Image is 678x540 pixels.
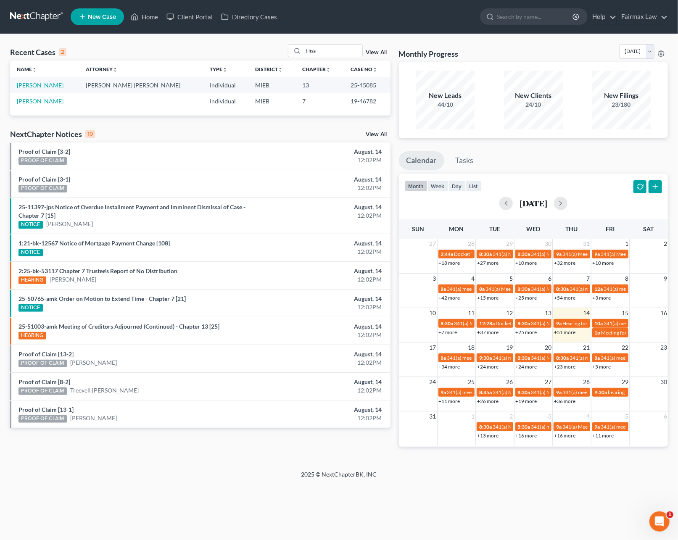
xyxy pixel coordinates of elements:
[18,157,67,165] div: PROOF OF CLAIM
[441,355,446,361] span: 8a
[624,239,629,249] span: 1
[467,239,475,249] span: 28
[667,511,673,518] span: 1
[18,387,67,395] div: PROOF OF CLAIM
[441,320,454,327] span: 8:30a
[372,67,377,72] i: unfold_more
[660,308,668,318] span: 16
[439,398,460,404] a: +11 more
[439,329,457,335] a: +7 more
[479,389,492,395] span: 8:45a
[583,239,591,249] span: 31
[17,97,63,105] a: [PERSON_NAME]
[255,66,283,72] a: Districtunfold_more
[429,377,437,387] span: 24
[18,176,70,183] a: Proof of Claim [3-1]
[592,91,651,100] div: New Filings
[470,411,475,421] span: 1
[266,248,382,256] div: 12:02PM
[18,304,43,312] div: NOTICE
[556,389,562,395] span: 9a
[441,286,446,292] span: 8a
[663,274,668,284] span: 9
[70,414,117,422] a: [PERSON_NAME]
[448,180,466,192] button: day
[518,320,530,327] span: 8:30a
[85,130,95,138] div: 10
[562,424,671,430] span: 341(a) Meeting of Creditors for [PERSON_NAME]
[412,225,424,232] span: Sun
[556,286,569,292] span: 8:30a
[547,274,552,284] span: 6
[509,274,514,284] span: 5
[448,151,481,170] a: Tasks
[18,249,43,256] div: NOTICE
[504,100,563,109] div: 24/10
[588,9,616,24] a: Help
[449,225,464,232] span: Mon
[544,377,552,387] span: 27
[554,295,575,301] a: +54 more
[439,260,460,266] a: +18 more
[405,180,427,192] button: month
[467,377,475,387] span: 25
[544,342,552,353] span: 20
[18,277,46,284] div: HEARING
[663,411,668,421] span: 6
[18,350,74,358] a: Proof of Claim [13-2]
[531,389,613,395] span: 341(a) Meeting for [PERSON_NAME]
[429,342,437,353] span: 17
[266,386,382,395] div: 12:02PM
[416,91,475,100] div: New Leads
[554,432,575,439] a: +16 more
[203,93,248,109] td: Individual
[17,66,37,72] a: Nameunfold_more
[203,77,248,93] td: Individual
[544,308,552,318] span: 13
[562,389,644,395] span: 341(a) meeting for [PERSON_NAME]
[583,308,591,318] span: 14
[366,50,387,55] a: View All
[477,432,499,439] a: +13 more
[18,332,46,340] div: HEARING
[441,389,446,395] span: 9a
[18,415,67,423] div: PROOF OF CLAIM
[593,364,611,370] a: +5 more
[266,148,382,156] div: August, 14
[266,406,382,414] div: August, 14
[489,225,500,232] span: Tue
[17,82,63,89] a: [PERSON_NAME]
[278,67,283,72] i: unfold_more
[624,411,629,421] span: 5
[531,251,613,257] span: 341(a) Meeting for [PERSON_NAME]
[583,342,591,353] span: 21
[32,67,37,72] i: unfold_more
[554,398,575,404] a: +36 more
[595,424,600,430] span: 9a
[649,511,670,532] iframe: Intercom live chat
[520,199,547,208] h2: [DATE]
[416,100,475,109] div: 44/10
[18,203,245,219] a: 25-11397-jps Notice of Overdue Installment Payment and Imminent Dismissal of Case - Chapter 7 [15]
[441,251,454,257] span: 2:44a
[586,411,591,421] span: 4
[516,295,537,301] a: +25 more
[595,286,603,292] span: 12a
[429,411,437,421] span: 31
[266,414,382,422] div: 12:02PM
[644,225,654,232] span: Sat
[18,323,219,330] a: 25-51003-amk Meeting of Creditors Adjourned (Continued) - Chapter 13 [25]
[296,77,344,93] td: 13
[554,364,575,370] a: +23 more
[399,151,444,170] a: Calendar
[470,274,475,284] span: 4
[303,45,362,57] input: Search by name...
[18,267,177,274] a: 2:25-bk-53117 Chapter 7 Trustee's Report of No Distribution
[429,239,437,249] span: 27
[266,267,382,275] div: August, 14
[447,389,528,395] span: 341(a) meeting for [PERSON_NAME]
[570,286,651,292] span: 341(a) meeting for [PERSON_NAME]
[162,9,217,24] a: Client Portal
[248,93,295,109] td: MIEB
[663,239,668,249] span: 2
